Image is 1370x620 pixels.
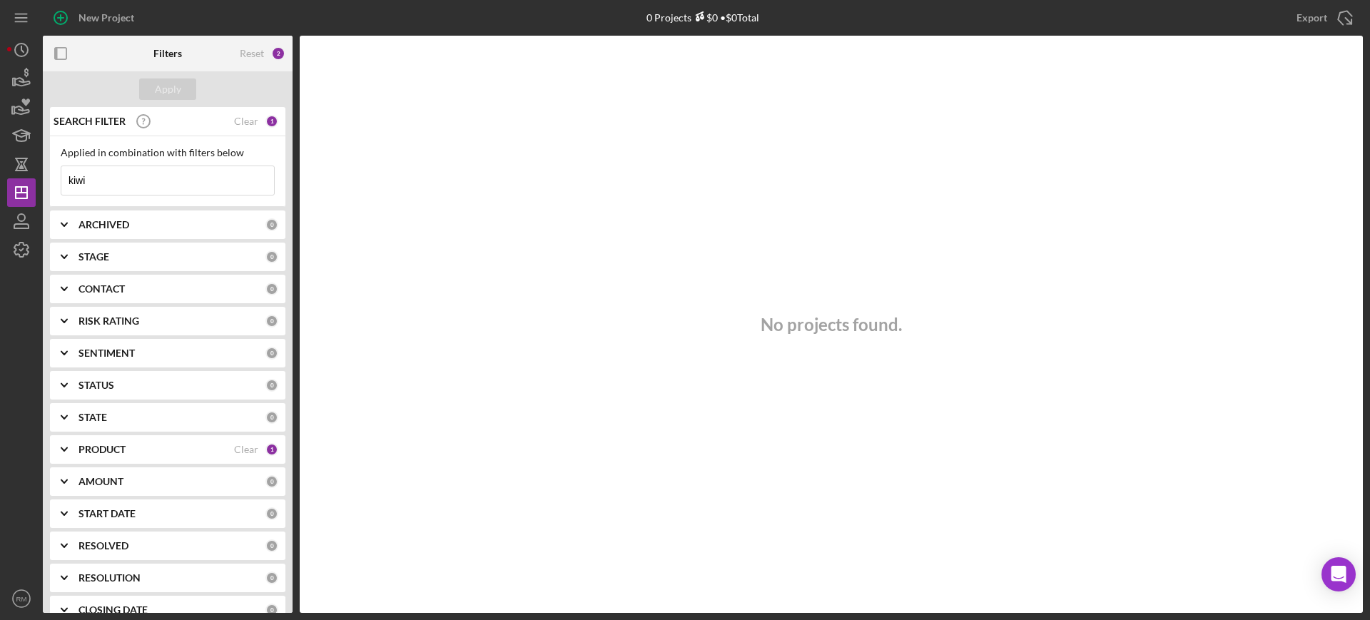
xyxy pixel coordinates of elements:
div: 1 [265,443,278,456]
b: CLOSING DATE [78,604,148,616]
b: STATUS [78,380,114,391]
b: ARCHIVED [78,219,129,230]
div: 0 [265,507,278,520]
div: Applied in combination with filters below [61,147,275,158]
div: Export [1297,4,1327,32]
b: RISK RATING [78,315,139,327]
div: 1 [265,115,278,128]
div: Apply [155,78,181,100]
b: STAGE [78,251,109,263]
b: RESOLVED [78,540,128,552]
div: 0 [265,411,278,424]
div: 0 [265,379,278,392]
b: SEARCH FILTER [54,116,126,127]
div: 0 [265,250,278,263]
div: 0 [265,315,278,327]
b: PRODUCT [78,444,126,455]
button: Export [1282,4,1363,32]
div: 0 [265,571,278,584]
b: SENTIMENT [78,347,135,359]
b: RESOLUTION [78,572,141,584]
div: $0 [691,11,718,24]
div: 2 [271,46,285,61]
button: RM [7,584,36,613]
b: START DATE [78,508,136,519]
h3: No projects found. [761,315,902,335]
div: 0 [265,475,278,488]
div: 0 [265,218,278,231]
div: 0 [265,347,278,360]
div: 0 [265,539,278,552]
div: Clear [234,444,258,455]
div: Clear [234,116,258,127]
div: 0 [265,283,278,295]
div: New Project [78,4,134,32]
div: Open Intercom Messenger [1321,557,1356,591]
b: AMOUNT [78,476,123,487]
div: Reset [240,48,264,59]
div: 0 [265,604,278,616]
b: CONTACT [78,283,125,295]
div: 0 Projects • $0 Total [646,11,759,24]
b: STATE [78,412,107,423]
b: Filters [153,48,182,59]
button: Apply [139,78,196,100]
button: New Project [43,4,148,32]
text: RM [16,595,27,603]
